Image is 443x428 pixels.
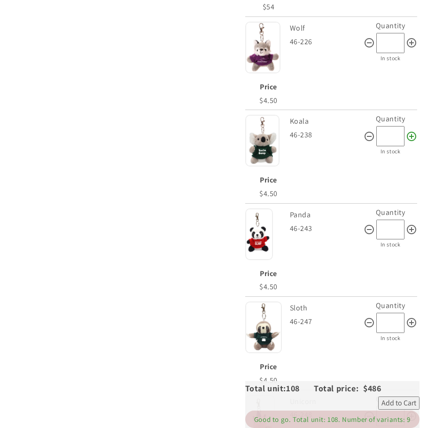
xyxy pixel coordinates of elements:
div: In stock [364,146,417,157]
img: Sloth [245,301,282,353]
label: Quantity [376,207,405,217]
div: Total unit: Total price: [245,381,364,396]
div: Price [248,80,290,94]
span: 108 [286,383,314,394]
div: In stock [364,239,417,250]
label: Quantity [376,114,405,124]
img: Panda [245,208,273,260]
img: Koala [245,115,280,166]
div: In stock [364,333,417,343]
div: Panda [290,208,362,222]
div: 46-226 [290,35,364,49]
div: 46-247 [290,315,364,329]
div: Wolf [290,22,362,35]
div: Koala [290,115,362,128]
div: Price [248,174,290,187]
div: Price [248,267,290,281]
span: $54 [263,2,275,12]
div: 46-238 [290,128,364,142]
span: $4.50 [259,375,278,385]
div: 46-243 [290,222,364,236]
div: In stock [364,53,417,63]
label: Quantity [376,21,405,31]
span: Good to go. Total unit: 108. Number of variants: 9 [254,415,411,424]
label: Quantity [376,301,405,310]
div: Sloth [290,301,362,315]
div: Price [248,360,290,374]
span: $4.50 [259,189,278,198]
span: $486 [363,383,381,394]
span: $4.50 [259,282,278,292]
button: Add to Cart [378,396,420,410]
span: $4.50 [259,95,278,105]
img: Wolf [245,22,280,73]
span: Add to Cart [381,398,416,408]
